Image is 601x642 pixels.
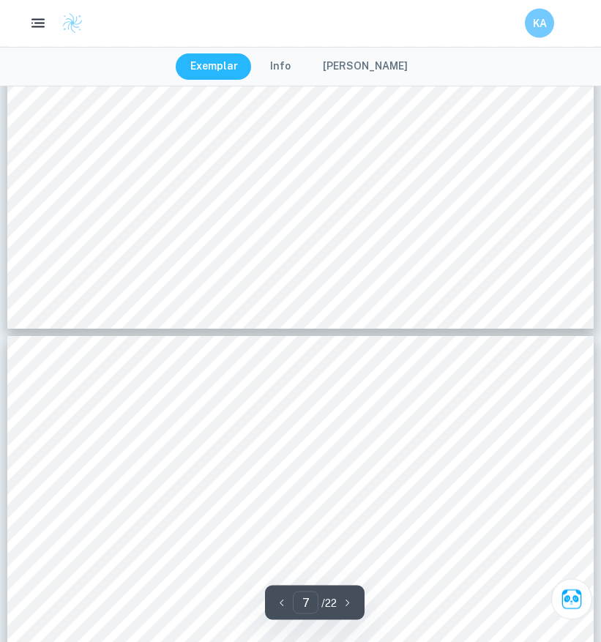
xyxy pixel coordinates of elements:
[321,595,337,611] p: / 22
[531,15,548,31] h6: KA
[176,53,253,80] button: Exemplar
[551,579,592,620] button: Ask Clai
[53,12,83,34] a: Clastify logo
[525,9,554,38] button: KA
[308,53,422,80] button: [PERSON_NAME]
[61,12,83,34] img: Clastify logo
[255,53,305,80] button: Info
